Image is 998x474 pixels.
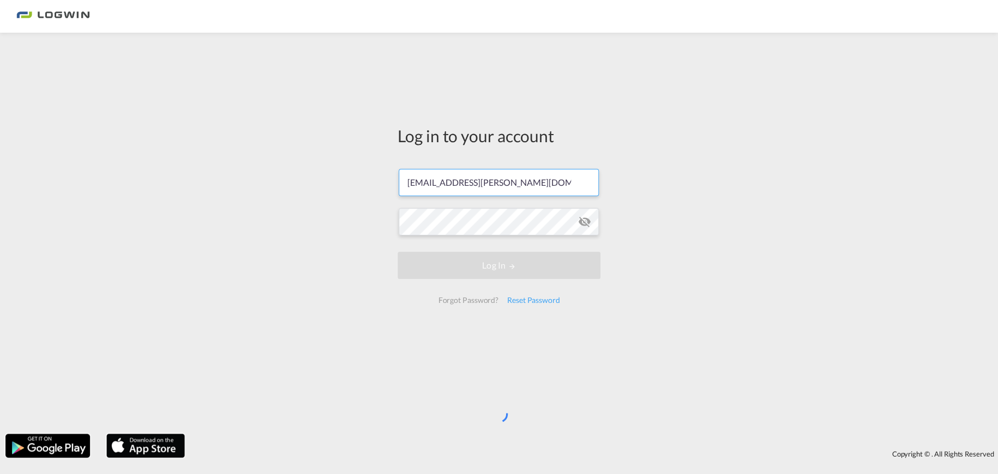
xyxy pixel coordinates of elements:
[578,215,591,228] md-icon: icon-eye-off
[399,169,599,196] input: Enter email/phone number
[190,445,998,463] div: Copyright © . All Rights Reserved
[503,290,564,310] div: Reset Password
[16,4,90,29] img: bc73a0e0d8c111efacd525e4c8ad7d32.png
[105,433,186,459] img: apple.png
[398,252,600,279] button: LOGIN
[4,433,91,459] img: google.png
[434,290,502,310] div: Forgot Password?
[398,124,600,147] div: Log in to your account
